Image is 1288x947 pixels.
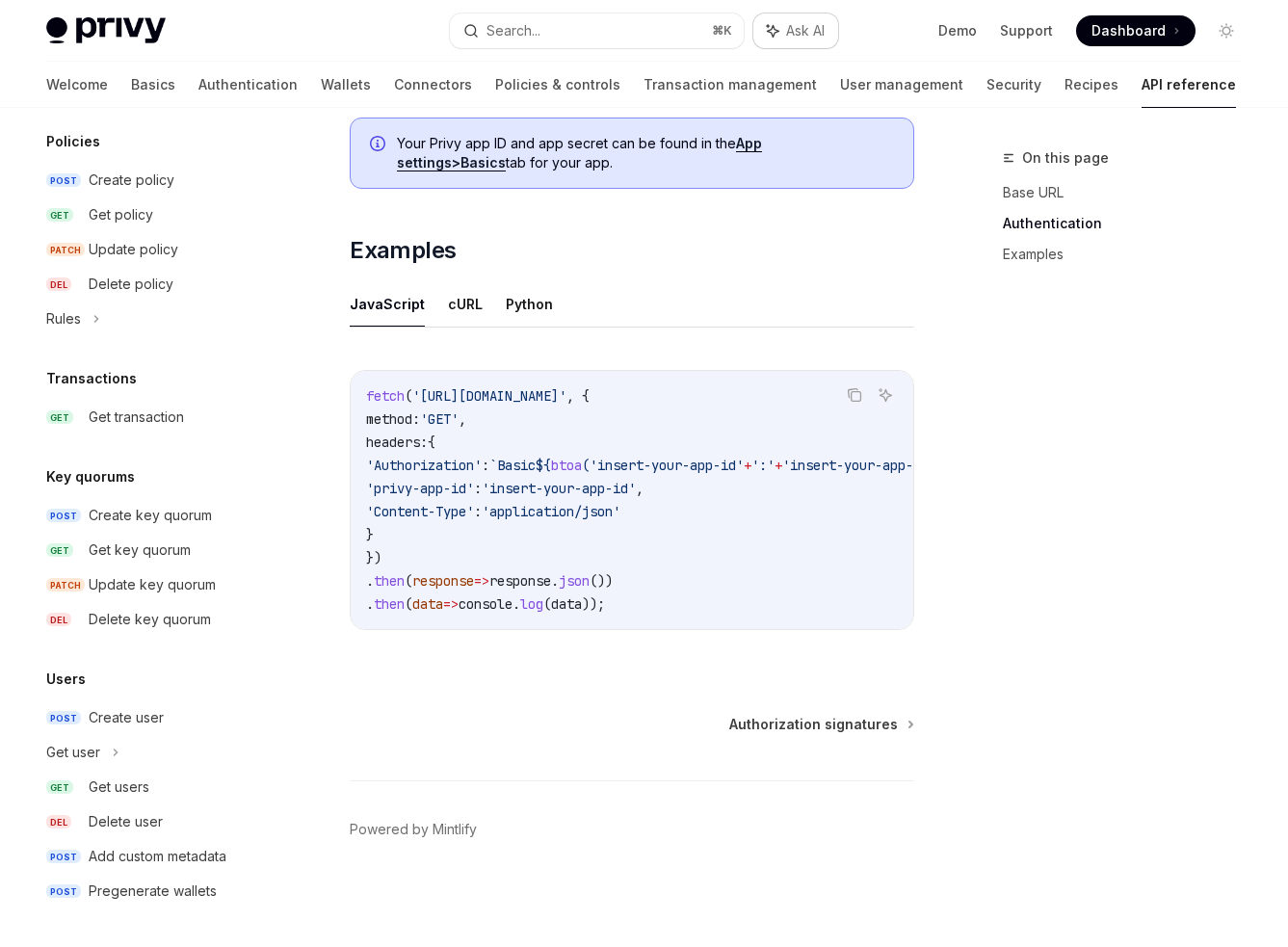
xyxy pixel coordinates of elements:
[842,382,867,408] button: Copy the contents from the code block
[840,62,963,108] a: User management
[775,457,782,474] span: +
[474,503,482,520] span: :
[405,595,412,613] span: (
[474,480,482,497] span: :
[1142,62,1236,108] a: API reference
[46,780,73,795] span: GET
[31,700,277,735] a: POSTCreate user
[428,434,435,451] span: {
[489,457,536,474] span: `Basic
[31,804,277,839] a: DELDelete user
[46,668,86,691] h5: Users
[46,307,81,330] div: Rules
[486,19,540,42] div: Search...
[482,480,636,497] span: 'insert-your-app-id'
[366,457,482,474] span: 'Authorization'
[551,572,559,590] span: .
[89,203,153,226] div: Get policy
[46,815,71,829] span: DEL
[582,595,605,613] span: ));
[536,457,551,474] span: ${
[31,533,277,567] a: GETGet key quorum
[31,267,277,302] a: DELDelete policy
[350,235,456,266] span: Examples
[405,572,412,590] span: (
[366,549,381,566] span: })
[1003,208,1257,239] a: Authentication
[474,572,489,590] span: =>
[46,367,137,390] h5: Transactions
[131,62,175,108] a: Basics
[729,715,898,734] span: Authorization signatures
[31,163,277,197] a: POSTCreate policy
[482,503,620,520] span: 'application/json'
[366,434,428,451] span: headers:
[873,382,898,408] button: Ask AI
[644,62,817,108] a: Transaction management
[89,504,212,527] div: Create key quorum
[46,17,166,44] img: light logo
[412,572,474,590] span: response
[1003,239,1257,270] a: Examples
[31,770,277,804] a: GETGet users
[590,572,613,590] span: ())
[321,62,371,108] a: Wallets
[397,134,894,172] span: Your Privy app ID and app secret can be found in the tab for your app.
[938,21,977,40] a: Demo
[482,457,489,474] span: :
[89,273,173,296] div: Delete policy
[350,281,425,327] button: JavaScript
[459,595,513,613] span: console
[46,543,73,558] span: GET
[46,711,81,725] span: POST
[366,572,374,590] span: .
[366,410,420,428] span: method:
[460,154,506,171] strong: Basics
[590,457,744,474] span: 'insert-your-app-id'
[31,874,277,908] a: POSTPregenerate wallets
[46,884,81,899] span: POST
[520,595,543,613] span: log
[448,281,483,327] button: cURL
[374,595,405,613] span: then
[420,410,459,428] span: 'GET'
[89,169,174,192] div: Create policy
[89,608,211,631] div: Delete key quorum
[89,238,178,261] div: Update policy
[1211,15,1242,46] button: Toggle dark mode
[46,62,108,108] a: Welcome
[1000,21,1053,40] a: Support
[46,410,73,425] span: GET
[89,810,163,833] div: Delete user
[46,173,81,188] span: POST
[636,480,644,497] span: ,
[89,573,216,596] div: Update key quorum
[559,572,590,590] span: json
[46,613,71,627] span: DEL
[543,595,551,613] span: (
[786,21,825,40] span: Ask AI
[729,715,912,734] a: Authorization signatures
[1003,177,1257,208] a: Base URL
[366,387,405,405] span: fetch
[89,776,149,799] div: Get users
[31,839,277,874] a: POSTAdd custom metadata
[46,741,100,764] div: Get user
[46,130,100,153] h5: Policies
[89,406,184,429] div: Get transaction
[46,509,81,523] span: POST
[443,595,459,613] span: =>
[450,13,744,48] button: Search...⌘K
[89,706,164,729] div: Create user
[551,457,582,474] span: btoa
[46,277,71,292] span: DEL
[566,387,590,405] span: , {
[1076,15,1196,46] a: Dashboard
[1091,21,1166,40] span: Dashboard
[1022,146,1109,170] span: On this page
[394,62,472,108] a: Connectors
[366,480,474,497] span: 'privy-app-id'
[370,136,389,155] svg: Info
[753,13,838,48] button: Ask AI
[513,595,520,613] span: .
